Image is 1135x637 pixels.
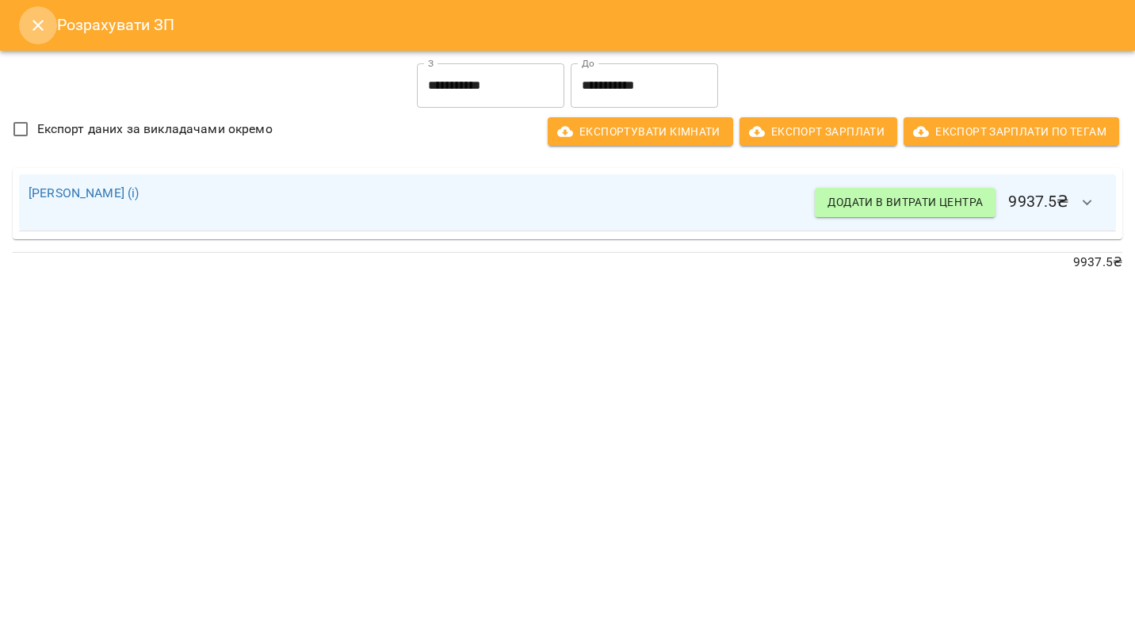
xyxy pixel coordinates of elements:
button: Close [19,6,57,44]
button: Експортувати кімнати [548,117,733,146]
h6: 9937.5 ₴ [815,184,1106,222]
button: Додати в витрати центра [815,188,996,216]
span: Експортувати кімнати [560,122,720,141]
span: Експорт даних за викладачами окремо [37,120,273,139]
button: Експорт Зарплати по тегам [904,117,1119,146]
p: 9937.5 ₴ [13,253,1122,272]
button: Експорт Зарплати [739,117,897,146]
span: Експорт Зарплати [752,122,885,141]
h6: Розрахувати ЗП [57,13,1116,37]
span: Додати в витрати центра [827,193,983,212]
a: [PERSON_NAME] (і) [29,185,139,200]
span: Експорт Зарплати по тегам [916,122,1106,141]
